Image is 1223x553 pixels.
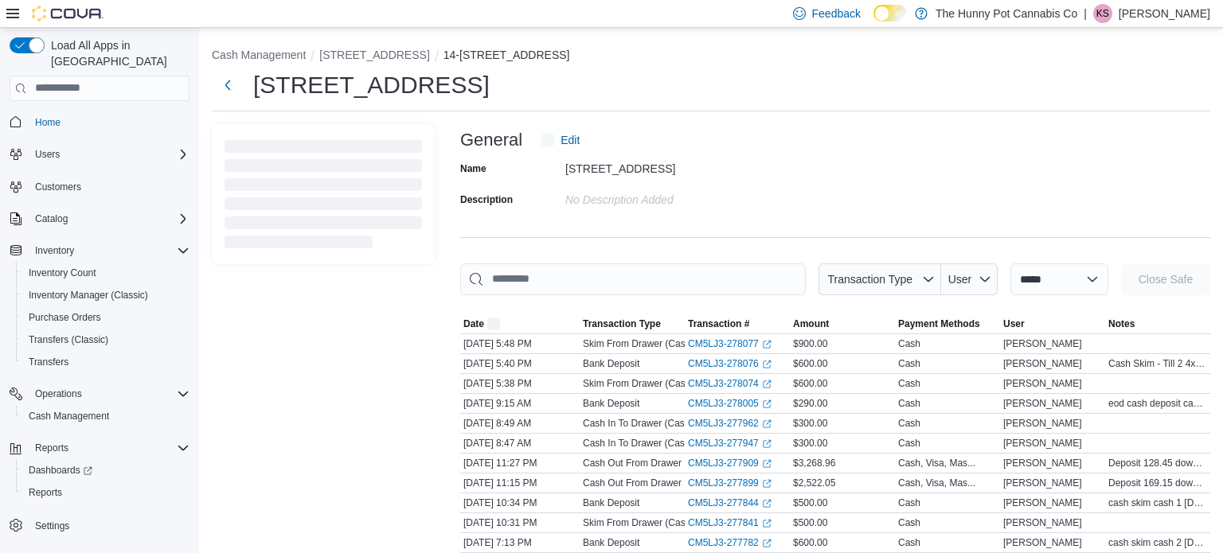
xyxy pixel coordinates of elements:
svg: External link [762,459,772,469]
span: Customers [35,181,81,193]
svg: External link [762,380,772,389]
span: [PERSON_NAME] [1003,417,1082,430]
a: Transfers (Classic) [22,330,115,349]
div: Cash, Visa, Mas... [898,477,975,489]
img: Cova [32,6,104,21]
a: Dashboards [16,459,196,481]
p: | [1084,4,1087,23]
button: Payment Methods [895,314,1000,333]
div: Cash [898,377,920,390]
button: Purchase Orders [16,306,196,329]
span: User [1003,317,1025,330]
p: Cash Out From Drawer (Cash 2) [583,477,721,489]
div: [STREET_ADDRESS] [565,156,779,175]
span: Transfers [22,352,190,372]
button: Transaction # [685,314,790,333]
div: Cash [898,357,920,370]
svg: External link [762,360,772,369]
h3: General [460,130,522,150]
span: cash skim cash 1 [DATE] 2x100 2x50 10x20 [1108,497,1207,509]
button: Catalog [29,209,74,228]
button: Transfers [16,351,196,373]
span: [PERSON_NAME] [1003,357,1082,370]
span: Amount [793,317,829,330]
div: [DATE] 10:31 PM [460,513,580,532]
a: CM5LJ3-277841External link [688,516,772,529]
p: Cash In To Drawer (Cash 2) [583,417,701,430]
div: Cash [898,437,920,450]
span: $300.00 [793,437,827,450]
span: Inventory [29,241,190,260]
button: Amount [790,314,895,333]
span: Purchase Orders [29,311,101,324]
span: Close Safe [1139,271,1193,287]
span: Catalog [35,212,68,225]
div: Cash [898,497,920,509]
span: Operations [35,387,82,400]
svg: External link [762,439,772,449]
div: No Description added [565,187,779,206]
span: [PERSON_NAME] [1003,497,1082,509]
label: Description [460,193,513,206]
button: User [1000,314,1105,333]
p: Bank Deposit [583,497,639,509]
span: Cash Skim - Till 2 4x100 2x50 5x20 [1108,357,1207,370]
a: CM5LJ3-278074External link [688,377,772,390]
a: Home [29,113,67,132]
input: This is a search bar. As you type, the results lower in the page will automatically filter. [460,263,806,295]
span: $900.00 [793,337,827,350]
span: Load All Apps in [GEOGRAPHIC_DATA] [45,37,190,69]
a: CM5LJ3-277899External link [688,477,772,489]
div: Cash, Visa, Mas... [898,457,975,469]
button: Inventory Manager (Classic) [16,284,196,306]
input: Dark Mode [873,5,907,21]
button: [STREET_ADDRESS] [319,49,429,61]
a: CM5LJ3-278077External link [688,337,772,350]
button: Settings [3,513,196,536]
button: Users [29,145,66,164]
button: Transaction Type [580,314,685,333]
span: Edit [561,132,580,148]
button: Edit [535,124,586,156]
div: [DATE] 11:15 PM [460,473,580,493]
span: Dashboards [22,461,190,480]
a: CM5LJ3-277909External link [688,457,772,469]
span: User [948,273,972,286]
a: CM5LJ3-277947External link [688,437,772,450]
label: Name [460,162,486,175]
span: [PERSON_NAME] [1003,536,1082,549]
button: Catalog [3,208,196,230]
div: [DATE] 10:34 PM [460,493,580,512]
span: Notes [1108,317,1135,330]
span: Inventory Count [29,267,96,279]
svg: External link [762,479,772,489]
div: [DATE] 5:40 PM [460,354,580,373]
span: [PERSON_NAME] [1003,397,1082,410]
span: Feedback [812,6,861,21]
a: CM5LJ3-277844External link [688,497,772,509]
button: Customers [3,175,196,198]
span: Reports [29,486,62,499]
span: $600.00 [793,357,827,370]
span: Dark Mode [873,21,874,22]
span: KS [1096,4,1109,23]
svg: External link [762,340,772,349]
span: Catalog [29,209,190,228]
svg: External link [762,499,772,508]
p: The Hunny Pot Cannabis Co [936,4,1077,23]
span: Transfers (Classic) [22,330,190,349]
div: [DATE] 8:47 AM [460,434,580,453]
span: $600.00 [793,377,827,390]
span: Reports [22,483,190,502]
span: Home [35,116,61,129]
span: $3,268.96 [793,457,835,469]
button: Reports [3,437,196,459]
span: Deposit 169.15 down 1.60 [1108,477,1207,489]
span: cash skim cash 2 [DATE] 2x100 4x50 10x20 [1108,536,1207,549]
div: Cash [898,337,920,350]
a: Inventory Manager (Classic) [22,286,154,305]
div: [DATE] 7:13 PM [460,533,580,552]
span: Inventory Count [22,263,190,282]
div: Kandice Sparks [1093,4,1112,23]
p: Cash In To Drawer (Cash 1) [583,437,701,450]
